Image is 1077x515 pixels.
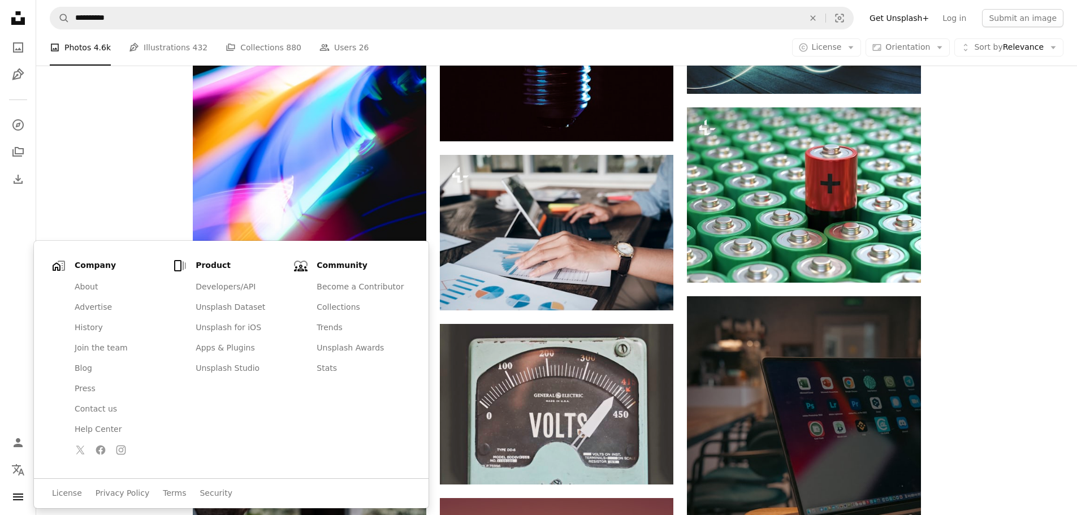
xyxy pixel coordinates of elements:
h1: Community [317,260,410,271]
a: License [52,488,82,499]
a: Join the team [68,338,168,358]
span: 26 [359,41,369,54]
a: Unsplash for iOS [189,318,289,338]
a: Contact us [68,399,168,419]
span: Orientation [885,42,930,51]
a: Get Unsplash+ [863,9,936,27]
button: Language [7,458,29,481]
span: 880 [286,41,301,54]
a: Help Center [68,419,168,440]
button: Submit an image [982,9,1063,27]
a: Explore [7,114,29,136]
a: Developers/API [189,277,289,297]
a: Unsplash Dataset [189,297,289,318]
a: Press [68,379,168,399]
a: Collections 880 [226,29,301,66]
span: 432 [193,41,208,54]
span: Relevance [974,42,1044,53]
a: Users 26 [319,29,369,66]
a: battery concept.3d rendering,conceptual image. [687,189,920,200]
a: Follow Unsplash on Twitter [71,441,89,459]
a: Download History [7,168,29,191]
a: Blog [68,358,168,379]
a: Privacy Policy [96,488,149,499]
button: Search Unsplash [50,7,70,29]
a: Photos [7,36,29,59]
button: License [792,38,862,57]
a: a laptop and a cell phone [687,466,920,476]
a: Unsplash Studio [189,358,289,379]
span: License [812,42,842,51]
img: Businessman planning and analyse investment marketing data. [440,155,673,310]
a: About [68,277,168,297]
button: Menu [7,486,29,508]
a: Home — Unsplash [7,7,29,32]
a: Log in [936,9,973,27]
img: gray GE volt meter at 414 [440,324,673,484]
a: Collections [7,141,29,163]
a: Follow Unsplash on Instagram [112,441,130,459]
h1: Company [75,260,168,271]
a: gray GE volt meter at 414 [440,399,673,409]
a: Become a Contributor [310,277,410,297]
button: Visual search [826,7,853,29]
a: a blurry photo of a cell phone with a blurry background [193,87,426,97]
a: Log in / Sign up [7,431,29,454]
a: Stats [310,358,410,379]
a: Security [200,488,232,499]
a: Illustrations [7,63,29,86]
a: Unsplash Awards [310,338,410,358]
form: Find visuals sitewide [50,7,854,29]
img: battery concept.3d rendering,conceptual image. [687,107,920,283]
a: Advertise [68,297,168,318]
a: Trends [310,318,410,338]
a: Apps & Plugins [189,338,289,358]
a: Follow Unsplash on Facebook [92,441,110,459]
h1: Product [196,260,289,271]
a: Collections [310,297,410,318]
button: Orientation [866,38,950,57]
button: Sort byRelevance [954,38,1063,57]
span: Sort by [974,42,1002,51]
button: Clear [801,7,825,29]
a: Terms [163,488,186,499]
a: Businessman planning and analyse investment marketing data. [440,227,673,237]
a: Illustrations 432 [129,29,207,66]
a: History [68,318,168,338]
